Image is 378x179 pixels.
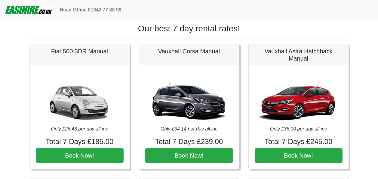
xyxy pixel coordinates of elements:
i: Only £34.14 per day all inc [161,126,217,131]
img: Vauxhall Corsa Manual [147,71,231,125]
h4: Total 7 Days £245.00 [255,137,343,146]
h5: Vauxhall Astra Hatchback Manual [255,48,343,62]
img: Vauxhall Astra Hatchback Manual [257,71,341,125]
h4: Total 7 Days £239.00 [145,137,233,146]
b: Head Office 01942 77 88 99 [60,7,121,12]
button: Book Now! [255,148,343,163]
i: Only £35.00 per day all inc [270,126,327,131]
h1: Our best 7 day rental rates! [29,24,349,34]
h5: Fiat 500 3DR Manual [36,48,124,55]
h5: Vauxhall Corsa Manual [145,48,233,55]
img: Fiat 500 3DR Manual [38,71,122,125]
button: Book Now! [145,148,233,163]
i: Only £26.43 per day all inc [51,126,108,131]
a: Head Office 01942 77 88 99 [57,4,124,16]
img: easihire_logo_small.png [5,4,53,16]
h4: Total 7 Days £185.00 [36,137,124,146]
button: Book Now! [36,148,124,163]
